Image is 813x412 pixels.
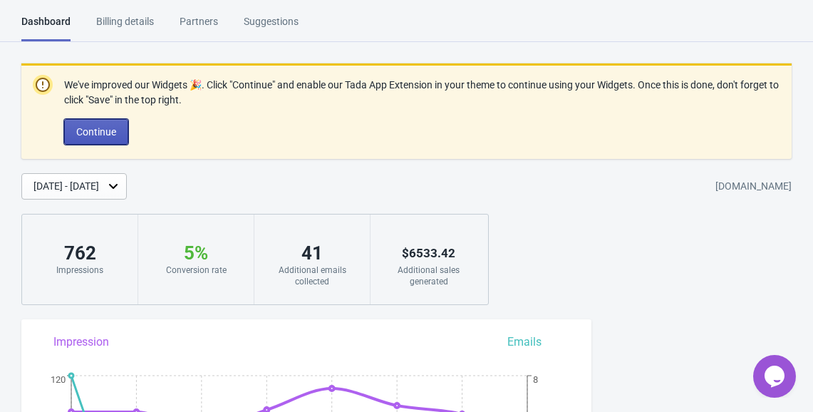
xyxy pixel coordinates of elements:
button: Continue [64,119,128,145]
iframe: chat widget [753,355,799,398]
tspan: 120 [51,374,66,385]
div: Additional emails collected [269,264,356,287]
div: $ 6533.42 [385,242,472,264]
div: Impressions [36,264,123,276]
p: We've improved our Widgets 🎉. Click "Continue" and enable our Tada App Extension in your theme to... [64,78,780,108]
div: Billing details [96,14,154,39]
span: Continue [76,126,116,138]
tspan: 8 [533,374,538,385]
div: Conversion rate [152,264,239,276]
div: Dashboard [21,14,71,41]
div: [DATE] - [DATE] [33,179,99,194]
div: 762 [36,242,123,264]
div: Additional sales generated [385,264,472,287]
div: [DOMAIN_NAME] [715,174,792,200]
div: Suggestions [244,14,299,39]
div: 41 [269,242,356,264]
div: Partners [180,14,218,39]
div: 5 % [152,242,239,264]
